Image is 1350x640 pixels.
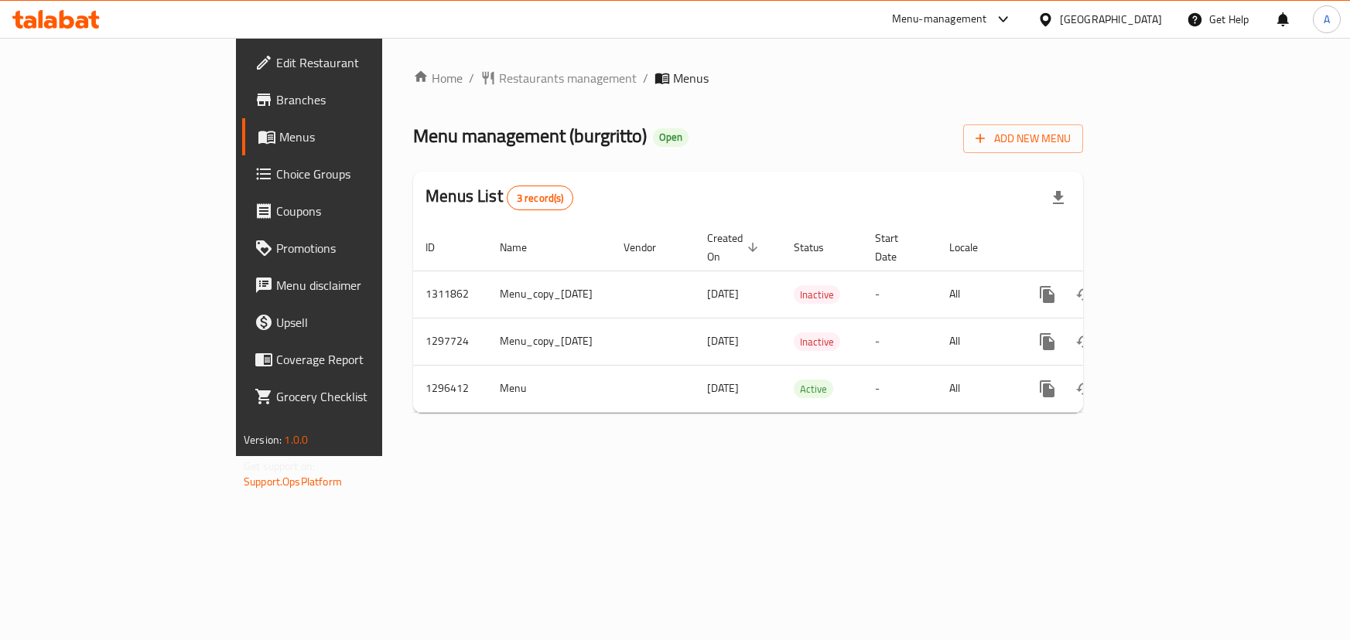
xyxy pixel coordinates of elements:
[276,90,449,109] span: Branches
[242,378,461,415] a: Grocery Checklist
[937,365,1017,412] td: All
[794,238,844,257] span: Status
[500,238,547,257] span: Name
[242,44,461,81] a: Edit Restaurant
[508,191,573,206] span: 3 record(s)
[707,284,739,304] span: [DATE]
[244,456,315,476] span: Get support on:
[1029,323,1066,360] button: more
[242,230,461,267] a: Promotions
[863,365,937,412] td: -
[413,69,1083,87] nav: breadcrumb
[276,387,449,406] span: Grocery Checklist
[242,267,461,304] a: Menu disclaimer
[892,10,987,29] div: Menu-management
[480,69,637,87] a: Restaurants management
[963,124,1083,153] button: Add New Menu
[242,118,461,155] a: Menus
[624,238,676,257] span: Vendor
[487,271,611,318] td: Menu_copy_[DATE]
[487,365,611,412] td: Menu
[949,238,998,257] span: Locale
[276,53,449,72] span: Edit Restaurant
[1066,323,1103,360] button: Change Status
[1017,224,1190,271] th: Actions
[242,304,461,341] a: Upsell
[794,286,840,304] span: Inactive
[1066,276,1103,313] button: Change Status
[507,186,574,210] div: Total records count
[1324,11,1330,28] span: A
[1060,11,1162,28] div: [GEOGRAPHIC_DATA]
[673,69,709,87] span: Menus
[937,318,1017,365] td: All
[707,378,739,398] span: [DATE]
[643,69,648,87] li: /
[707,331,739,351] span: [DATE]
[469,69,474,87] li: /
[244,471,342,492] a: Support.OpsPlatform
[242,192,461,230] a: Coupons
[863,318,937,365] td: -
[794,380,833,398] div: Active
[794,285,840,304] div: Inactive
[1029,276,1066,313] button: more
[242,81,461,118] a: Branches
[1029,370,1066,407] button: more
[1040,179,1077,216] div: Export file
[426,185,573,210] h2: Menus List
[242,155,461,192] a: Choice Groups
[794,380,833,398] span: Active
[276,313,449,332] span: Upsell
[487,318,611,365] td: Menu_copy_[DATE]
[794,333,840,351] span: Inactive
[426,238,455,257] span: ID
[863,271,937,318] td: -
[937,271,1017,318] td: All
[276,165,449,183] span: Choice Groups
[653,131,689,144] span: Open
[276,276,449,294] span: Menu disclaimer
[276,350,449,369] span: Coverage Report
[413,118,647,153] span: Menu management ( burgritto )
[875,229,918,266] span: Start Date
[653,128,689,147] div: Open
[1066,370,1103,407] button: Change Status
[707,229,763,266] span: Created On
[276,202,449,220] span: Coupons
[499,69,637,87] span: Restaurants management
[279,128,449,146] span: Menus
[276,239,449,257] span: Promotions
[242,341,461,378] a: Coverage Report
[244,430,282,450] span: Version:
[413,224,1190,413] table: enhanced table
[976,129,1071,148] span: Add New Menu
[284,430,308,450] span: 1.0.0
